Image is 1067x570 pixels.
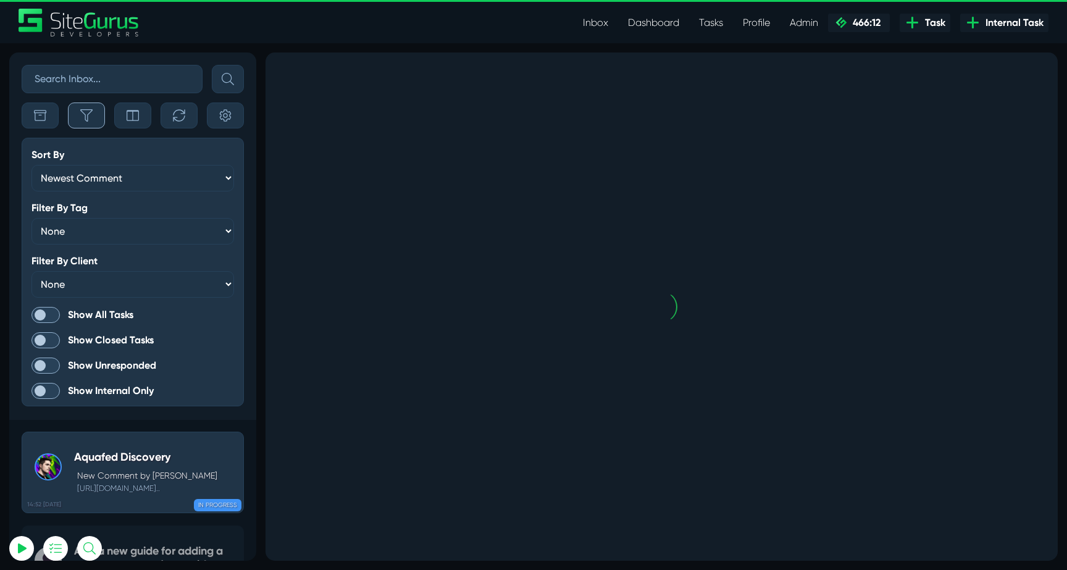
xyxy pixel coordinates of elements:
input: Search Inbox... [22,65,203,93]
input: Email [40,145,176,172]
p: New Comment by [PERSON_NAME] [77,469,217,482]
a: Profile [733,10,780,35]
label: Filter By Client [31,256,98,266]
a: SiteGurus [19,9,140,36]
a: Inbox [573,10,618,35]
a: Task [900,14,950,32]
span: IN PROGRESS [194,499,241,511]
a: Admin [780,10,828,35]
a: Tasks [689,10,733,35]
h5: Aquafed Discovery [74,451,217,464]
a: Internal Task [960,14,1048,32]
img: Sitegurus Logo [19,9,140,36]
small: [URL][DOMAIN_NAME].. [74,482,217,494]
label: Show Unresponded [31,358,234,374]
button: Log In [40,218,176,244]
span: Task [920,15,945,30]
label: Filter By Tag [31,203,88,213]
a: 466:12 [828,14,890,32]
a: Dashboard [618,10,689,35]
label: Show Closed Tasks [31,332,234,348]
label: Sort By [31,150,64,160]
label: Show Internal Only [31,383,234,399]
label: Show All Tasks [31,307,234,323]
span: 466:12 [848,17,881,28]
b: 14:52 [DATE] [27,500,61,509]
a: 14:52 [DATE] Aquafed DiscoveryNew Comment by [PERSON_NAME] [URL][DOMAIN_NAME].. IN PROGRESS [22,432,244,513]
span: Internal Task [981,15,1044,30]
